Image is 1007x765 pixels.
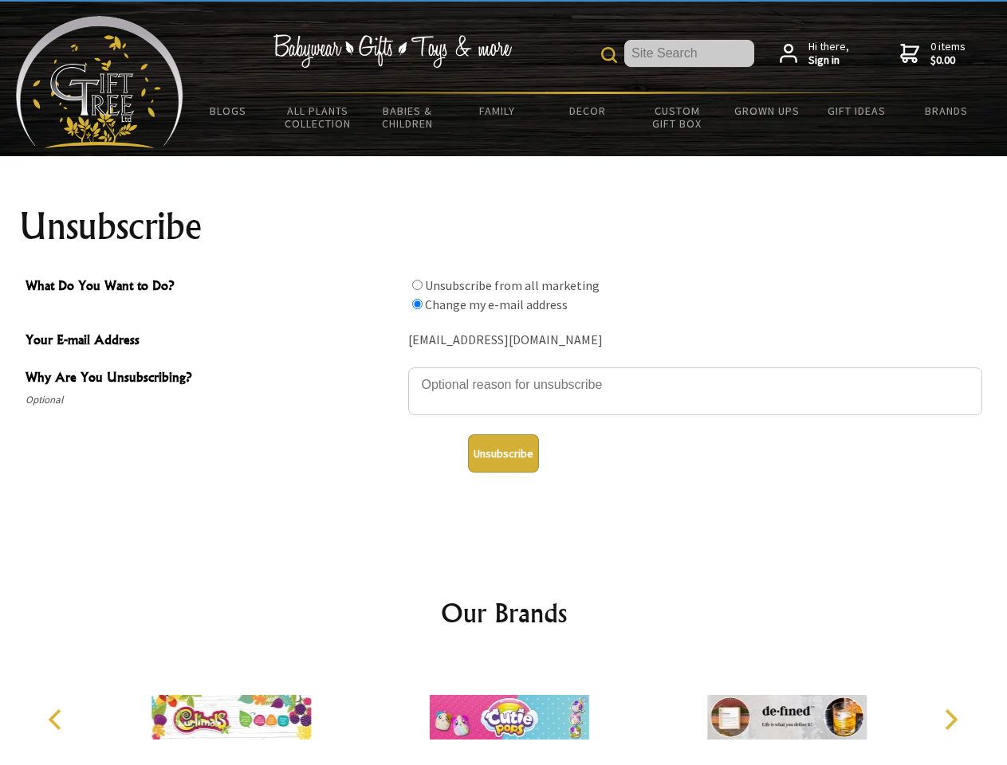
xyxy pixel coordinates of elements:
[19,207,989,245] h1: Unsubscribe
[26,367,400,390] span: Why Are You Unsubscribing?
[780,40,849,68] a: Hi there,Sign in
[722,94,812,127] a: Grown Ups
[808,53,849,68] strong: Sign in
[453,94,543,127] a: Family
[363,94,453,140] a: Babies & Children
[183,94,273,127] a: BLOGS
[16,16,183,148] img: Babyware - Gifts - Toys and more...
[812,94,902,127] a: Gift Ideas
[273,34,512,68] img: Babywear - Gifts - Toys & more
[601,47,617,63] img: product search
[632,94,722,140] a: Custom Gift Box
[425,277,600,293] label: Unsubscribe from all marketing
[624,40,754,67] input: Site Search
[26,390,400,410] span: Optional
[425,296,568,312] label: Change my e-mail address
[933,702,968,737] button: Next
[26,330,400,353] span: Your E-mail Address
[902,94,992,127] a: Brands
[900,40,966,68] a: 0 items$0.00
[412,280,423,290] input: What Do You Want to Do?
[408,328,982,353] div: [EMAIL_ADDRESS][DOMAIN_NAME]
[26,276,400,299] span: What Do You Want to Do?
[408,367,982,415] textarea: Why Are You Unsubscribing?
[412,299,423,309] input: What Do You Want to Do?
[542,94,632,127] a: Decor
[930,53,966,68] strong: $0.00
[930,39,966,68] span: 0 items
[808,40,849,68] span: Hi there,
[468,434,539,473] button: Unsubscribe
[273,94,364,140] a: All Plants Collection
[32,594,976,632] h2: Our Brands
[40,702,75,737] button: Previous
